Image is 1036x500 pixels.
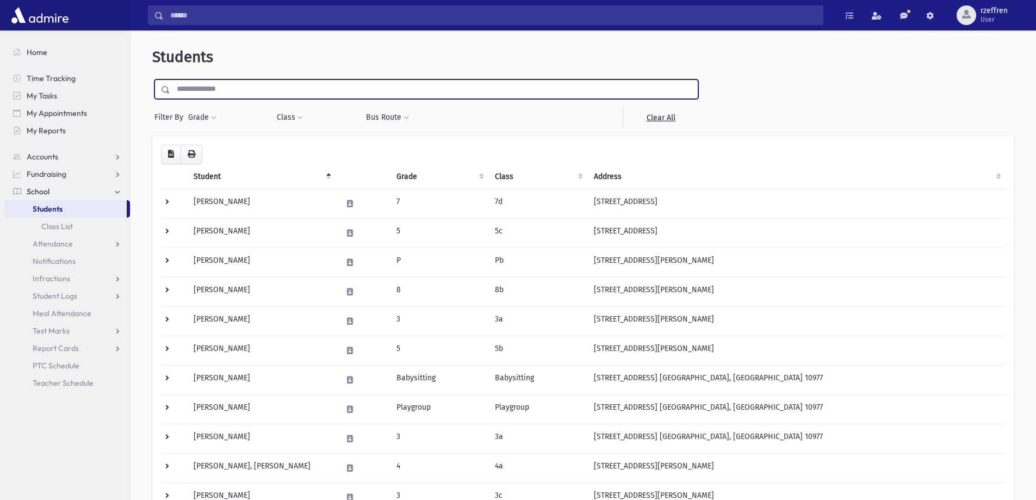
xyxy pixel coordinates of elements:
td: [PERSON_NAME] [187,248,336,277]
span: Meal Attendance [33,308,91,318]
span: School [27,187,49,196]
a: Meal Attendance [4,305,130,322]
a: Test Marks [4,322,130,339]
th: Student: activate to sort column descending [187,164,336,189]
td: Babysitting [488,365,587,394]
td: Playgroup [390,394,488,424]
td: Pb [488,248,587,277]
td: [PERSON_NAME] [187,424,336,453]
td: 5 [390,336,488,365]
a: PTC Schedule [4,357,130,374]
td: [PERSON_NAME] [187,218,336,248]
span: Fundraising [27,169,66,179]
span: Time Tracking [27,73,76,83]
td: 7d [488,189,587,218]
a: Students [4,200,127,218]
span: Test Marks [33,326,70,336]
td: Babysitting [390,365,488,394]
td: [STREET_ADDRESS][PERSON_NAME] [587,336,1006,365]
a: Teacher Schedule [4,374,130,392]
a: Attendance [4,235,130,252]
a: My Tasks [4,87,130,104]
span: rzeffren [981,7,1008,15]
button: Class [276,108,303,127]
td: 5 [390,218,488,248]
span: Students [152,48,213,66]
a: Home [4,44,130,61]
td: [PERSON_NAME], [PERSON_NAME] [187,453,336,483]
td: [PERSON_NAME] [187,394,336,424]
span: Attendance [33,239,73,249]
td: [STREET_ADDRESS][PERSON_NAME] [587,453,1006,483]
td: 8 [390,277,488,306]
td: 3 [390,424,488,453]
span: User [981,15,1008,24]
td: [PERSON_NAME] [187,336,336,365]
td: 4a [488,453,587,483]
td: P [390,248,488,277]
th: Address: activate to sort column ascending [587,164,1006,189]
button: Bus Route [365,108,410,127]
td: 7 [390,189,488,218]
td: 5b [488,336,587,365]
td: [STREET_ADDRESS] [587,189,1006,218]
a: Clear All [623,108,698,127]
th: Grade: activate to sort column ascending [390,164,488,189]
a: My Reports [4,122,130,139]
td: [PERSON_NAME] [187,189,336,218]
span: Report Cards [33,343,79,353]
span: Infractions [33,274,70,283]
span: My Appointments [27,108,87,118]
td: Playgroup [488,394,587,424]
td: [STREET_ADDRESS] [GEOGRAPHIC_DATA], [GEOGRAPHIC_DATA] 10977 [587,394,1006,424]
span: Home [27,47,47,57]
td: 5c [488,218,587,248]
a: Report Cards [4,339,130,357]
span: Students [33,204,63,214]
span: PTC Schedule [33,361,79,371]
a: Time Tracking [4,70,130,87]
a: My Appointments [4,104,130,122]
td: [STREET_ADDRESS][PERSON_NAME] [587,248,1006,277]
input: Search [164,5,823,25]
a: Accounts [4,148,130,165]
span: My Tasks [27,91,57,101]
td: [PERSON_NAME] [187,365,336,394]
td: [STREET_ADDRESS] [GEOGRAPHIC_DATA], [GEOGRAPHIC_DATA] 10977 [587,424,1006,453]
span: Filter By [154,112,188,123]
td: [STREET_ADDRESS][PERSON_NAME] [587,306,1006,336]
td: 3a [488,424,587,453]
td: [STREET_ADDRESS] [GEOGRAPHIC_DATA], [GEOGRAPHIC_DATA] 10977 [587,365,1006,394]
td: [STREET_ADDRESS][PERSON_NAME] [587,277,1006,306]
td: 3a [488,306,587,336]
a: Fundraising [4,165,130,183]
td: [PERSON_NAME] [187,277,336,306]
img: AdmirePro [9,4,71,26]
button: Print [181,145,202,164]
button: Grade [188,108,217,127]
td: [STREET_ADDRESS] [587,218,1006,248]
td: 3 [390,306,488,336]
span: Accounts [27,152,58,162]
button: CSV [161,145,181,164]
span: Notifications [33,256,76,266]
a: Infractions [4,270,130,287]
th: Class: activate to sort column ascending [488,164,587,189]
span: My Reports [27,126,66,135]
a: School [4,183,130,200]
a: Class List [4,218,130,235]
a: Student Logs [4,287,130,305]
td: 8b [488,277,587,306]
span: Student Logs [33,291,77,301]
a: Notifications [4,252,130,270]
td: 4 [390,453,488,483]
td: [PERSON_NAME] [187,306,336,336]
span: Teacher Schedule [33,378,94,388]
